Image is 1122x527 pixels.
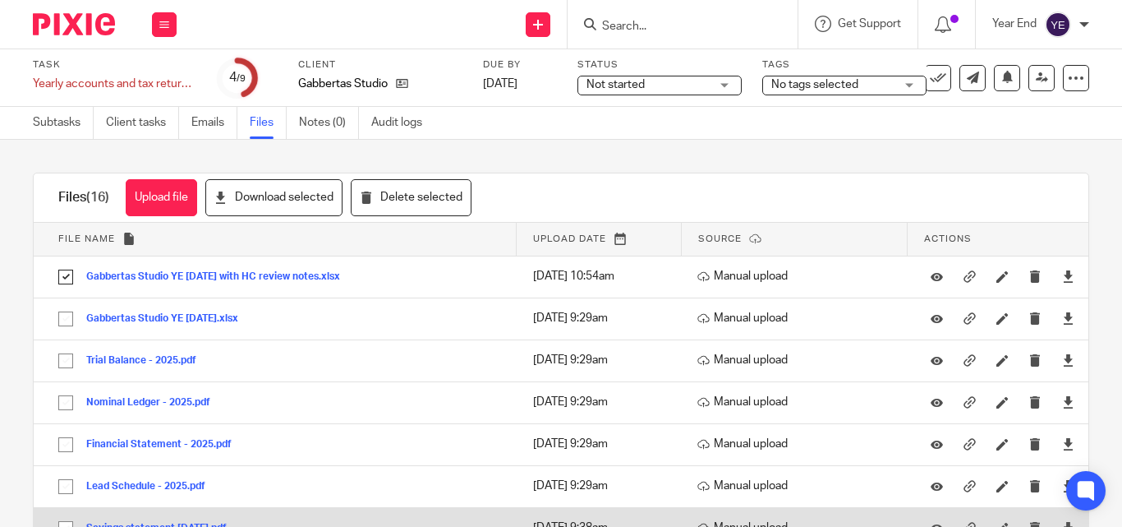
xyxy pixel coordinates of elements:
label: Due by [483,58,557,72]
span: Actions [924,234,972,243]
input: Select [50,429,81,460]
p: Gabbertas Studio [298,76,388,92]
img: Pixie [33,13,115,35]
label: Tags [762,58,927,72]
a: Emails [191,107,237,139]
input: Select [50,387,81,418]
div: Yearly accounts and tax return - Sole trade and partnership [33,76,197,92]
button: Download selected [205,179,343,216]
span: Upload date [533,234,606,243]
span: No tags selected [771,79,858,90]
button: Lead Schedule - 2025.pdf [86,481,218,492]
span: [DATE] [483,78,517,90]
button: Gabbertas Studio YE [DATE].xlsx [86,313,251,325]
input: Select [50,303,81,335]
span: File name [58,234,115,243]
a: Subtasks [33,107,94,139]
a: Download [1062,394,1074,410]
p: [DATE] 9:29am [533,394,674,410]
p: [DATE] 9:29am [533,478,674,494]
button: Delete selected [351,179,471,216]
p: Manual upload [697,478,899,494]
a: Download [1062,352,1074,368]
input: Select [50,471,81,502]
a: Audit logs [371,107,435,139]
div: 4 [229,68,246,87]
a: Notes (0) [299,107,359,139]
button: Trial Balance - 2025.pdf [86,355,209,367]
button: Nominal Ledger - 2025.pdf [86,397,223,409]
label: Status [577,58,742,72]
p: [DATE] 9:29am [533,310,674,326]
p: [DATE] 10:54am [533,268,674,284]
p: Year End [992,16,1037,32]
a: Download [1062,436,1074,452]
input: Select [50,345,81,377]
h1: Files [58,189,109,206]
p: Manual upload [697,268,899,284]
a: Download [1062,478,1074,494]
span: Get Support [838,18,901,30]
p: [DATE] 9:29am [533,352,674,368]
a: Download [1062,268,1074,284]
p: Manual upload [697,394,899,410]
label: Client [298,58,462,72]
small: /9 [237,74,246,83]
p: [DATE] 9:29am [533,436,674,452]
button: Upload file [126,179,197,216]
p: Manual upload [697,436,899,452]
p: Manual upload [697,352,899,368]
button: Financial Statement - 2025.pdf [86,439,244,451]
img: svg%3E [1045,12,1071,38]
span: (16) [86,191,109,204]
input: Search [600,20,748,35]
a: Files [250,107,287,139]
input: Select [50,261,81,293]
label: Task [33,58,197,72]
button: Gabbertas Studio YE [DATE] with HC review notes.xlsx [86,271,352,283]
span: Not started [586,79,645,90]
a: Client tasks [106,107,179,139]
a: Download [1062,310,1074,326]
span: Source [698,234,742,243]
p: Manual upload [697,310,899,326]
